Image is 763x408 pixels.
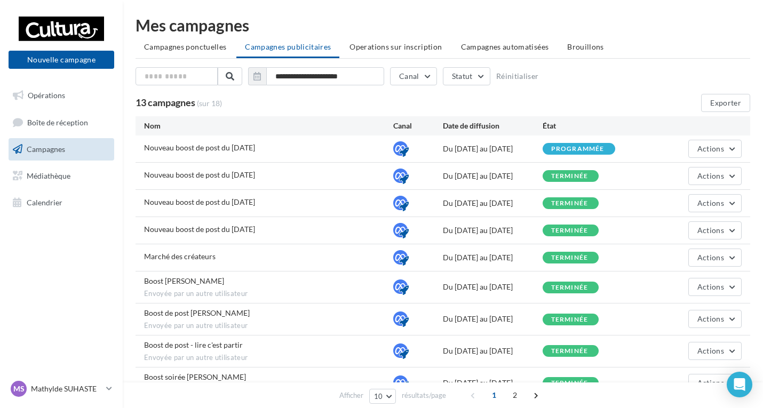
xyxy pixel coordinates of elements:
button: 10 [369,389,396,404]
span: Campagnes automatisées [461,42,549,51]
button: Canal [390,67,437,85]
span: Actions [697,346,724,355]
div: terminée [551,316,589,323]
a: Campagnes [6,138,116,161]
span: Calendrier [27,197,62,206]
span: Boost Laurence Peyrin [144,276,224,285]
span: Boost soirée harry potter [144,372,246,381]
a: Calendrier [6,191,116,214]
span: Envoyée par un autre utilisateur [144,353,393,363]
span: Actions [697,378,724,387]
span: Campagnes [27,145,65,154]
div: Du [DATE] au [DATE] [443,198,543,209]
div: Du [DATE] au [DATE] [443,252,543,263]
div: Du [DATE] au [DATE] [443,143,543,154]
div: État [543,121,642,131]
button: Actions [688,278,742,296]
a: Opérations [6,84,116,107]
div: Mes campagnes [136,17,750,33]
div: terminée [551,173,589,180]
span: Nouveau boost de post du 11/08/2025 [144,143,255,152]
button: Nouvelle campagne [9,51,114,69]
span: MS [13,383,25,394]
button: Actions [688,194,742,212]
span: Marché des créateurs [144,252,216,261]
button: Exporter [701,94,750,112]
button: Actions [688,249,742,267]
div: terminée [551,254,589,261]
button: Actions [688,221,742,239]
button: Actions [688,310,742,328]
span: 2 [506,387,523,404]
span: Nouveau boost de post du 13/06/2025 [144,225,255,234]
div: terminée [551,380,589,387]
span: Envoyée par un autre utilisateur [144,289,393,299]
span: Actions [697,171,724,180]
span: Campagnes ponctuelles [144,42,226,51]
div: Nom [144,121,393,131]
span: Actions [697,144,724,153]
a: MS Mathylde SUHASTE [9,379,114,399]
button: Actions [688,374,742,392]
span: Nouveau boost de post du 20/06/2025 [144,197,255,206]
span: Actions [697,314,724,323]
span: résultats/page [402,390,446,401]
div: Open Intercom Messenger [727,372,752,397]
span: Envoyée par un autre utilisateur [144,321,393,331]
button: Statut [443,67,490,85]
span: Nouveau boost de post du 28/07/2025 [144,170,255,179]
div: Du [DATE] au [DATE] [443,378,543,388]
div: programmée [551,146,605,153]
span: Actions [697,226,724,235]
span: Médiathèque [27,171,70,180]
span: Actions [697,253,724,262]
div: Du [DATE] au [DATE] [443,225,543,236]
div: terminée [551,227,589,234]
button: Actions [688,167,742,185]
div: Canal [393,121,443,131]
span: (sur 18) [197,99,222,108]
div: Du [DATE] au [DATE] [443,314,543,324]
span: Actions [697,198,724,207]
div: Du [DATE] au [DATE] [443,171,543,181]
div: terminée [551,284,589,291]
div: Date de diffusion [443,121,543,131]
span: Brouillons [567,42,604,51]
span: Actions [697,282,724,291]
div: Du [DATE] au [DATE] [443,346,543,356]
span: Boost de post - lire c'est partir [144,340,243,349]
div: terminée [551,348,589,355]
span: Opérations [28,91,65,100]
button: Réinitialiser [496,72,539,81]
span: 1 [486,387,503,404]
a: Médiathèque [6,165,116,187]
a: Boîte de réception [6,111,116,134]
p: Mathylde SUHASTE [31,383,102,394]
button: Actions [688,342,742,360]
button: Actions [688,140,742,158]
span: Operations sur inscription [349,42,442,51]
span: Afficher [339,390,363,401]
span: Boost de post Britney Pompadour [144,308,250,317]
div: Du [DATE] au [DATE] [443,282,543,292]
span: 13 campagnes [136,97,195,108]
span: Boîte de réception [27,117,88,126]
div: terminée [551,200,589,207]
span: 10 [374,392,383,401]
